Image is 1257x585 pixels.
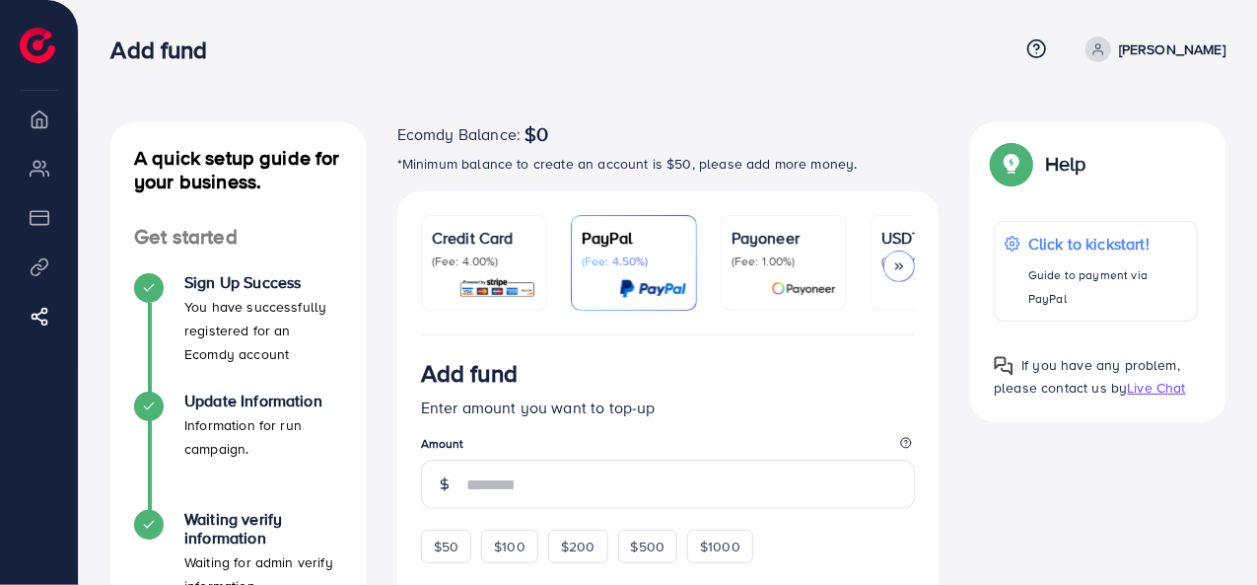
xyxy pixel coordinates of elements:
h4: Waiting verify information [184,510,342,548]
img: card [771,277,836,300]
img: logo [20,28,55,63]
span: $0 [524,122,548,146]
a: [PERSON_NAME] [1078,37,1225,62]
p: USDT [881,226,986,250]
span: $200 [561,537,595,556]
h3: Add fund [110,36,223,64]
img: Popup guide [994,146,1029,182]
p: (Fee: 4.00%) [432,254,536,269]
h4: A quick setup guide for your business. [110,146,366,193]
p: Information for run campaign. [184,413,342,461]
p: Enter amount you want to top-up [421,396,916,419]
p: Guide to payment via PayPal [1028,263,1187,311]
span: $500 [631,537,665,556]
h4: Get started [110,225,366,250]
span: $1000 [700,537,740,556]
span: $50 [434,537,458,556]
p: Help [1045,152,1086,176]
p: You have successfully registered for an Ecomdy account [184,295,342,366]
p: (Fee: 1.00%) [732,254,836,269]
img: card [619,277,686,300]
h4: Sign Up Success [184,273,342,292]
span: Live Chat [1127,378,1185,398]
p: PayPal [582,226,686,250]
li: Sign Up Success [110,273,366,392]
span: Ecomdy Balance: [397,122,521,146]
p: *Minimum balance to create an account is $50, please add more money. [397,152,940,176]
img: card [458,277,536,300]
p: Payoneer [732,226,836,250]
p: (Fee: 0.00%) [881,254,986,269]
h4: Update Information [184,392,342,410]
iframe: Chat [1173,496,1242,570]
span: If you have any problem, please contact us by [994,355,1180,398]
span: $100 [494,537,525,556]
h3: Add fund [421,359,518,388]
legend: Amount [421,435,916,460]
li: Update Information [110,392,366,510]
img: Popup guide [994,356,1013,376]
p: [PERSON_NAME] [1119,37,1225,61]
p: Credit Card [432,226,536,250]
p: Click to kickstart! [1028,232,1187,256]
p: (Fee: 4.50%) [582,254,686,269]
